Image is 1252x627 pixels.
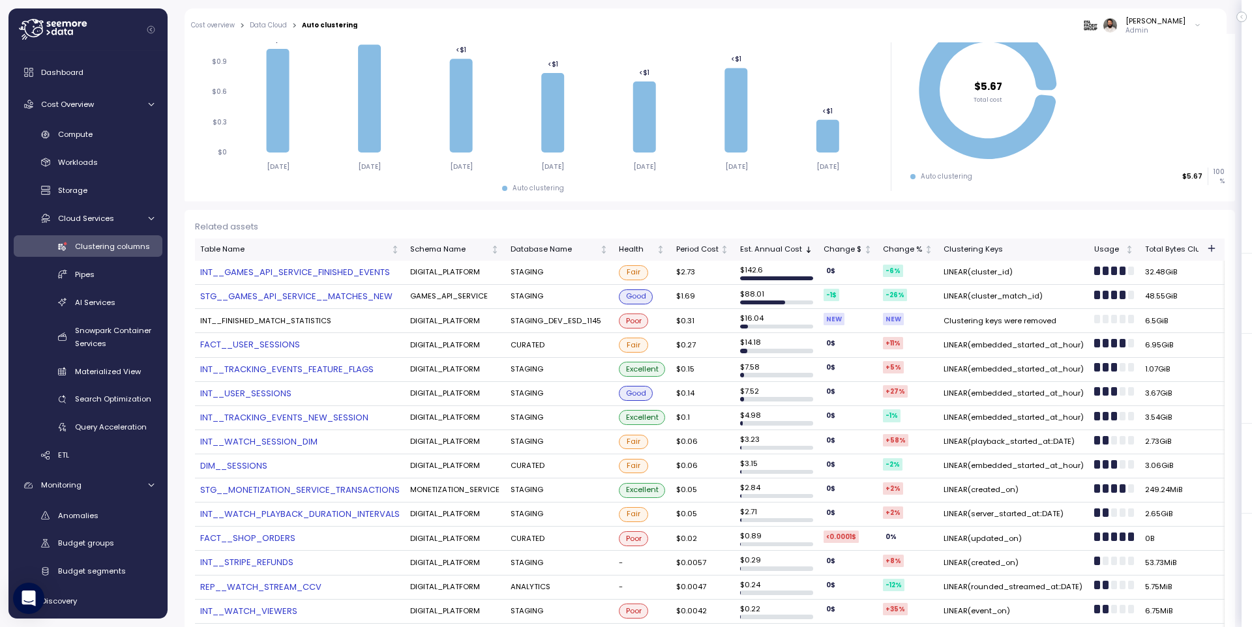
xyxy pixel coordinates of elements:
td: $ 142.6 [735,261,818,285]
span: ETL [58,450,69,460]
td: STAGING [505,551,614,575]
td: 3.54GiB [1139,406,1240,430]
div: +8 % [883,555,904,567]
td: STAGING [505,430,614,454]
div: Open Intercom Messenger [13,583,44,614]
div: -1 % [883,409,901,422]
tspan: <$1 [731,55,741,63]
span: Cloud Services [58,213,114,224]
span: Search Optimization [75,394,151,404]
a: FACT__SHOP_ORDERS [200,532,400,545]
div: Not sorted [1125,245,1134,254]
span: Snowpark Container Services [75,325,151,349]
div: 0 $ [824,385,838,398]
td: LINEAR(embedded_started_at_hour) [938,358,1089,382]
td: $0.05 [671,503,735,527]
td: $ 0.89 [735,527,818,551]
div: +2 % [883,506,903,519]
td: DIGITAL_PLATFORM [405,503,505,527]
td: $ 0.29 [735,551,818,575]
td: DIGITAL_PLATFORM [405,382,505,406]
div: Not sorted [490,245,499,254]
td: LINEAR(created_on) [938,478,1089,503]
a: AI Services [14,291,162,313]
div: Not sorted [863,245,872,254]
div: Fair [619,459,649,474]
a: DIM__SESSIONS [200,459,400,473]
td: CURATED [505,333,614,357]
td: $ 16.04 [735,309,818,333]
div: Table Name [200,244,389,255]
div: <0.0001 $ [824,531,859,543]
div: Fair [619,507,649,522]
a: Monitoring [14,473,162,499]
td: DIGITAL_PLATFORM [405,406,505,430]
tspan: [DATE] [724,162,747,171]
div: Fair [619,265,649,280]
a: INT__WATCH_SESSION_DIM [200,435,400,448]
tspan: $0.3 [213,118,227,126]
td: 2.73GiB [1139,430,1240,454]
td: 2.65GiB [1139,503,1240,527]
a: INT__USER_SESSIONS [200,387,400,400]
td: $ 2.84 [735,478,818,503]
div: 0 $ [824,603,838,615]
td: STAGING [505,406,614,430]
div: +2 % [883,482,903,495]
a: Budget segments [14,561,162,582]
span: Monitoring [41,480,82,490]
td: $2.73 [671,261,735,285]
a: REP__WATCH_STREAM_CCV [200,581,400,594]
td: 3.67GiB [1139,382,1240,406]
span: Storage [58,185,87,196]
td: - [614,576,671,600]
div: +27 % [883,385,908,398]
td: $0.31 [671,309,735,333]
td: LINEAR(rounded_streamed_at::DATE) [938,576,1089,600]
div: Total Bytes Clustered [1145,244,1225,255]
td: 6.95GiB [1139,333,1240,357]
td: DIGITAL_PLATFORM [405,527,505,551]
td: DIGITAL_PLATFORM [405,333,505,357]
span: Clustering columns [75,241,150,252]
a: Storage [14,180,162,201]
span: Pipes [75,269,95,280]
td: $ 2.71 [735,503,818,527]
td: $ 88.01 [735,285,818,309]
a: STG__GAMES_API_SERVICE__MATCHES_NEW [200,290,400,303]
a: Clustering columns [14,235,162,257]
span: Anomalies [58,510,98,521]
div: Not sorted [391,245,400,254]
td: $ 7.58 [735,358,818,382]
td: 3.06GiB [1139,454,1240,478]
div: Sorted descending [804,245,813,254]
div: -1 $ [824,289,839,301]
div: 0 % [883,531,899,543]
tspan: $0.6 [212,87,227,96]
tspan: <$1 [639,68,649,77]
td: LINEAR(embedded_started_at_hour) [938,406,1089,430]
div: Poor [619,604,649,619]
td: $ 14.18 [735,333,818,357]
div: Period Cost [676,244,719,255]
div: Poor [619,531,649,546]
div: +35 % [883,603,908,615]
td: $ 0.22 [735,600,818,624]
tspan: $0.9 [212,57,227,66]
a: Snowpark Container Services [14,319,162,354]
tspan: $0 [218,148,227,156]
td: $0.05 [671,478,735,503]
div: Not sorted [924,245,933,254]
td: LINEAR(embedded_started_at_hour) [938,333,1089,357]
td: 6.5GiB [1139,309,1240,333]
a: Dashboard [14,59,162,85]
div: Usage [1094,244,1123,255]
td: $0.1 [671,406,735,430]
div: Not sorted [656,245,665,254]
div: 0 $ [824,579,838,591]
td: 32.48GiB [1139,261,1240,285]
a: Data Cloud [250,22,287,29]
td: LINEAR(cluster_match_id) [938,285,1089,309]
td: $0.14 [671,382,735,406]
div: +5 % [883,361,904,373]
